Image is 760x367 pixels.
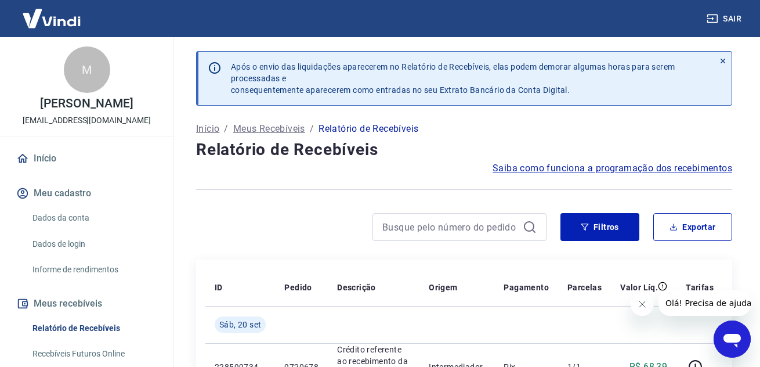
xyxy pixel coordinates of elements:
[658,290,751,316] iframe: Mensagem da empresa
[64,46,110,93] div: M
[620,282,658,293] p: Valor Líq.
[23,114,151,127] p: [EMAIL_ADDRESS][DOMAIN_NAME]
[219,319,261,330] span: Sáb, 20 set
[284,282,312,293] p: Pedido
[319,122,418,136] p: Relatório de Recebíveis
[567,282,602,293] p: Parcelas
[653,213,732,241] button: Exportar
[28,232,160,256] a: Dados de login
[233,122,305,136] a: Meus Recebíveis
[714,321,751,358] iframe: Botão para abrir a janela de mensagens
[382,218,518,236] input: Busque pelo número do pedido
[631,293,654,316] iframe: Fechar mensagem
[231,61,705,96] p: Após o envio das liquidações aparecerem no Relatório de Recebíveis, elas podem demorar algumas ho...
[28,258,160,282] a: Informe de rendimentos
[310,122,314,136] p: /
[504,282,549,293] p: Pagamento
[560,213,639,241] button: Filtros
[28,316,160,340] a: Relatório de Recebíveis
[7,8,97,17] span: Olá! Precisa de ajuda?
[14,291,160,316] button: Meus recebíveis
[28,342,160,366] a: Recebíveis Futuros Online
[14,146,160,171] a: Início
[686,282,714,293] p: Tarifas
[493,161,732,175] a: Saiba como funciona a programação dos recebimentos
[40,98,133,110] p: [PERSON_NAME]
[429,282,457,293] p: Origem
[196,122,219,136] a: Início
[14,181,160,206] button: Meu cadastro
[704,8,746,30] button: Sair
[28,206,160,230] a: Dados da conta
[14,1,89,36] img: Vindi
[196,138,732,161] h4: Relatório de Recebíveis
[215,282,223,293] p: ID
[224,122,228,136] p: /
[337,282,376,293] p: Descrição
